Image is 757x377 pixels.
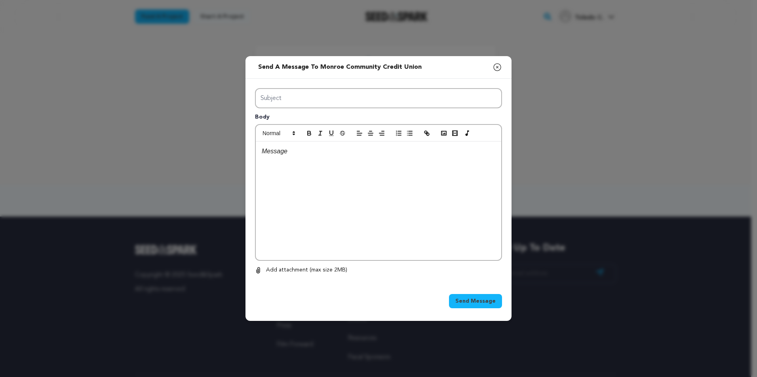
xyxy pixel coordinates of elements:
span: Send Message [455,297,496,305]
button: Send Message [449,294,502,308]
button: Add attachment (max size 2MB) [255,266,347,275]
p: Body [255,113,502,124]
p: Add attachment (max size 2MB) [266,266,347,275]
h2: Send a message to Monroe Community Credit Union [255,59,425,75]
input: Enter subject [255,88,502,108]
